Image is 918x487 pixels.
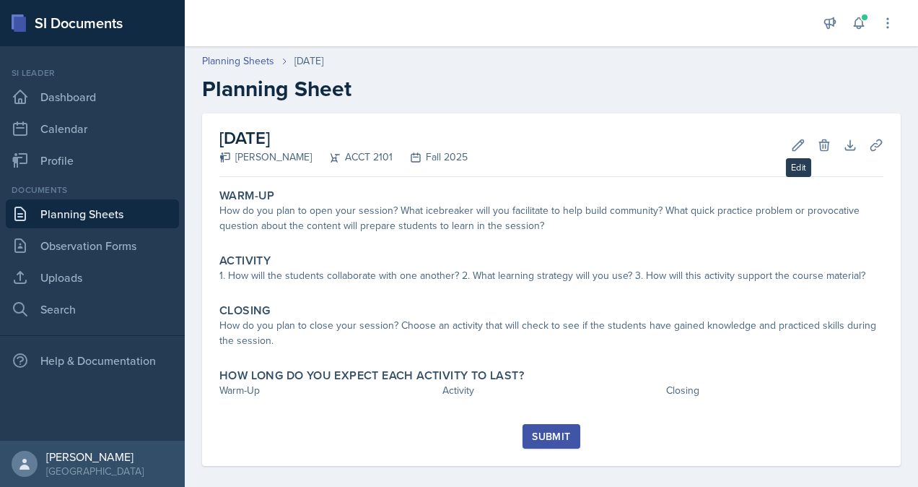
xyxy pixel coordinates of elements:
div: Activity [442,383,660,398]
div: 1. How will the students collaborate with one another? 2. What learning strategy will you use? 3.... [219,268,883,283]
div: [PERSON_NAME] [46,449,144,464]
div: [GEOGRAPHIC_DATA] [46,464,144,478]
div: Warm-Up [219,383,437,398]
h2: Planning Sheet [202,76,901,102]
a: Search [6,295,179,324]
a: Calendar [6,114,179,143]
div: [PERSON_NAME] [219,150,312,165]
label: Warm-Up [219,189,275,203]
a: Dashboard [6,82,179,111]
div: Fall 2025 [393,150,468,165]
h2: [DATE] [219,125,468,151]
label: How long do you expect each activity to last? [219,369,524,383]
a: Uploads [6,263,179,292]
div: How do you plan to open your session? What icebreaker will you facilitate to help build community... [219,203,883,233]
div: [DATE] [294,53,323,69]
a: Observation Forms [6,231,179,260]
div: Help & Documentation [6,346,179,375]
div: How do you plan to close your session? Choose an activity that will check to see if the students ... [219,318,883,348]
div: Closing [666,383,883,398]
div: ACCT 2101 [312,150,393,165]
div: Si leader [6,66,179,79]
div: Documents [6,184,179,197]
label: Closing [219,303,271,318]
button: Edit [785,132,811,158]
a: Profile [6,146,179,175]
a: Planning Sheets [202,53,274,69]
button: Submit [523,424,580,449]
a: Planning Sheets [6,199,179,228]
label: Activity [219,254,271,268]
div: Submit [532,431,570,442]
